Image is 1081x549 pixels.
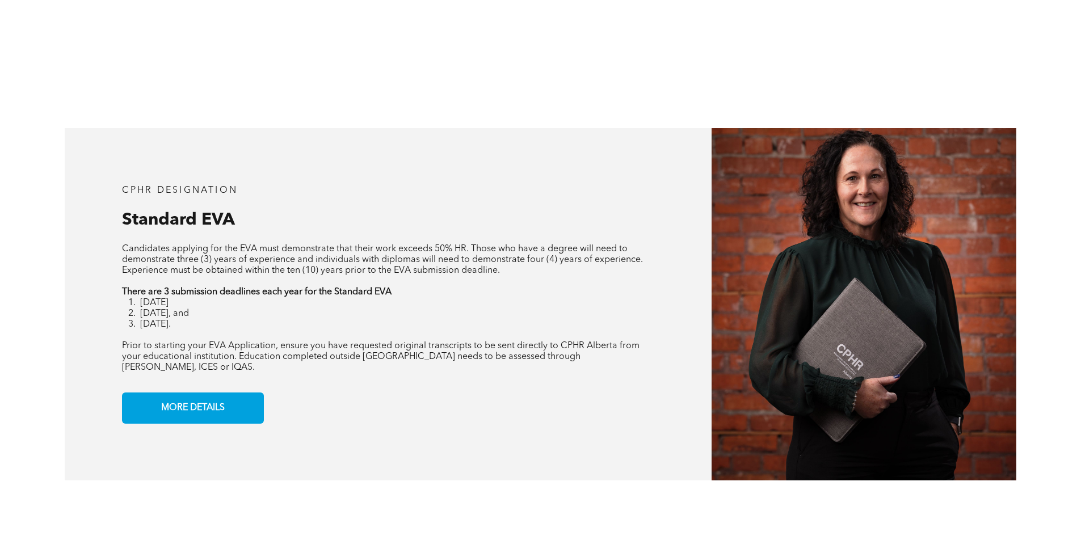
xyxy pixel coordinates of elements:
[122,186,238,195] span: CPHR DESIGNATION
[122,341,640,372] span: Prior to starting your EVA Application, ensure you have requested original transcripts to be sent...
[122,288,392,297] strong: There are 3 submission deadlines each year for the Standard EVA
[140,320,171,329] span: [DATE].
[122,244,643,275] span: Candidates applying for the EVA must demonstrate that their work exceeds 50% HR. Those who have a...
[157,397,229,419] span: MORE DETAILS
[122,212,235,229] span: Standard EVA
[140,298,169,307] span: [DATE]
[122,392,264,424] a: MORE DETAILS
[140,309,189,318] span: [DATE], and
